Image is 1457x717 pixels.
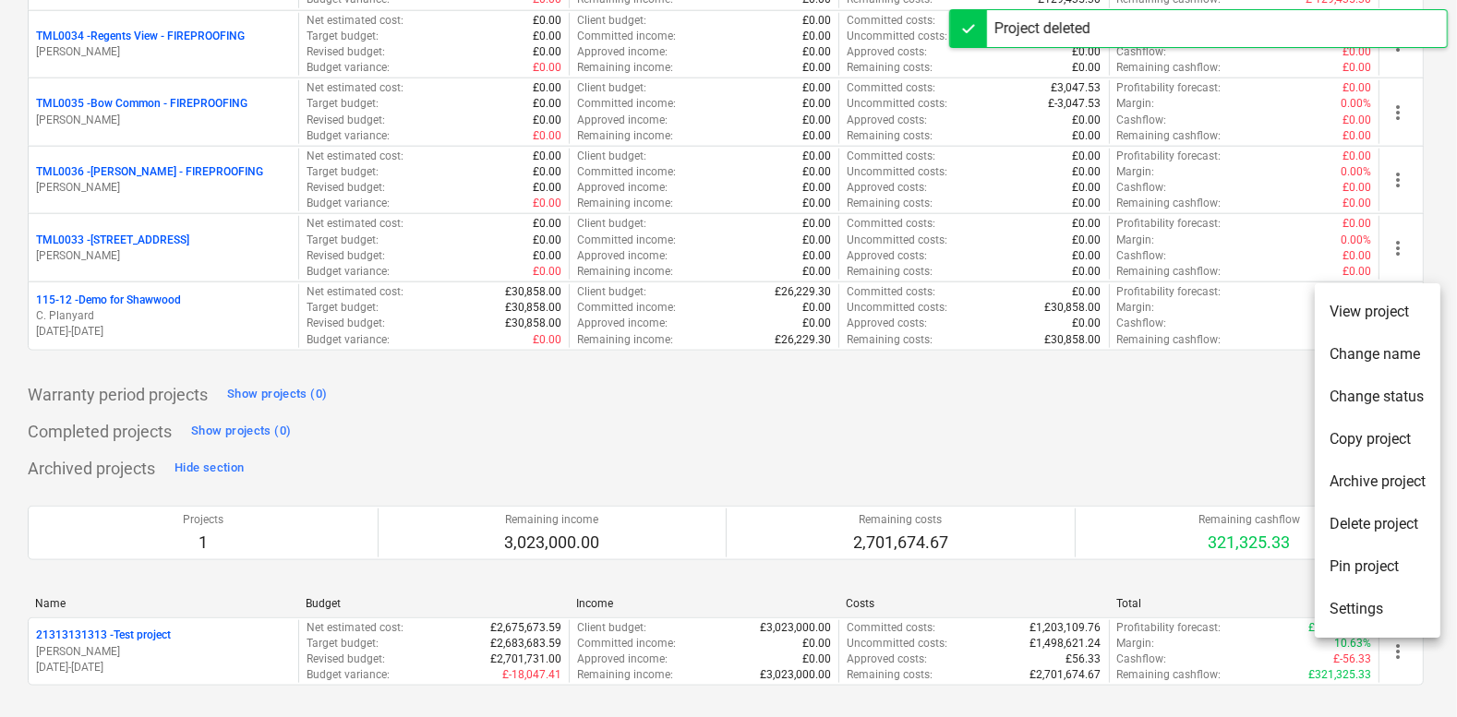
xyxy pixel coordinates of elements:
[1315,333,1440,376] li: Change name
[1315,503,1440,545] li: Delete project
[1315,588,1440,630] li: Settings
[1315,545,1440,588] li: Pin project
[1315,291,1440,333] li: View project
[1365,628,1457,717] iframe: Chat Widget
[994,18,1090,40] div: Project deleted
[1315,460,1440,503] li: Archive project
[1315,376,1440,418] li: Change status
[1315,418,1440,460] li: Copy project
